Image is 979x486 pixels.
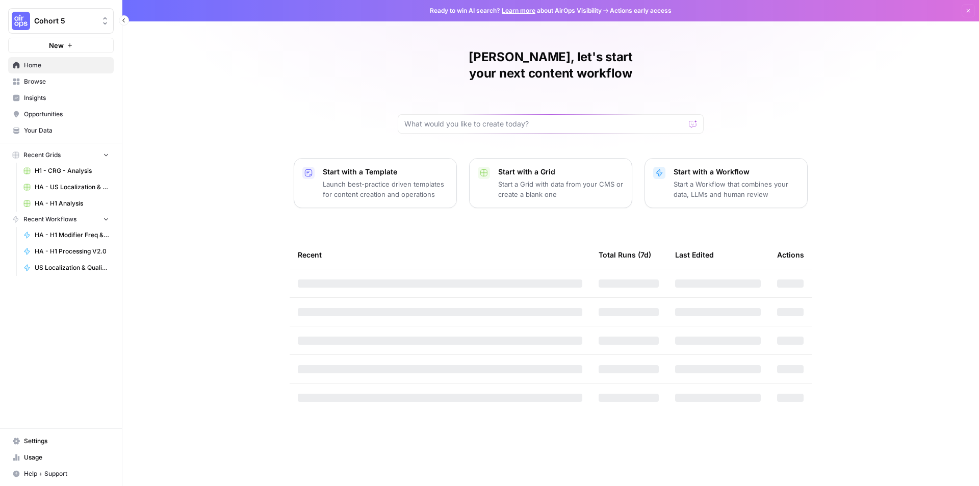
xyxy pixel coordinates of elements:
[8,433,114,449] a: Settings
[323,179,448,199] p: Launch best-practice driven templates for content creation and operations
[19,195,114,212] a: HA - H1 Analysis
[24,110,109,119] span: Opportunities
[24,453,109,462] span: Usage
[675,241,714,269] div: Last Edited
[19,179,114,195] a: HA - US Localization & Quality Check
[404,119,685,129] input: What would you like to create today?
[34,16,96,26] span: Cohort 5
[24,126,109,135] span: Your Data
[610,6,672,15] span: Actions early access
[498,167,624,177] p: Start with a Grid
[35,247,109,256] span: HA - H1 Processing V2.0
[35,183,109,192] span: HA - US Localization & Quality Check
[24,77,109,86] span: Browse
[8,8,114,34] button: Workspace: Cohort 5
[8,212,114,227] button: Recent Workflows
[298,241,582,269] div: Recent
[8,57,114,73] a: Home
[430,6,602,15] span: Ready to win AI search? about AirOps Visibility
[8,122,114,139] a: Your Data
[35,263,109,272] span: US Localization & Quality Check
[24,469,109,478] span: Help + Support
[49,40,64,50] span: New
[19,163,114,179] a: H1 - CRG - Analysis
[777,241,804,269] div: Actions
[24,93,109,103] span: Insights
[8,90,114,106] a: Insights
[23,150,61,160] span: Recent Grids
[23,215,76,224] span: Recent Workflows
[8,73,114,90] a: Browse
[24,61,109,70] span: Home
[8,449,114,466] a: Usage
[8,466,114,482] button: Help + Support
[645,158,808,208] button: Start with a WorkflowStart a Workflow that combines your data, LLMs and human review
[35,199,109,208] span: HA - H1 Analysis
[24,437,109,446] span: Settings
[35,166,109,175] span: H1 - CRG - Analysis
[19,227,114,243] a: HA - H1 Modifier Freq & Count
[398,49,704,82] h1: [PERSON_NAME], let's start your next content workflow
[8,106,114,122] a: Opportunities
[294,158,457,208] button: Start with a TemplateLaunch best-practice driven templates for content creation and operations
[35,231,109,240] span: HA - H1 Modifier Freq & Count
[323,167,448,177] p: Start with a Template
[8,38,114,53] button: New
[469,158,632,208] button: Start with a GridStart a Grid with data from your CMS or create a blank one
[8,147,114,163] button: Recent Grids
[502,7,535,14] a: Learn more
[599,241,651,269] div: Total Runs (7d)
[19,260,114,276] a: US Localization & Quality Check
[674,179,799,199] p: Start a Workflow that combines your data, LLMs and human review
[498,179,624,199] p: Start a Grid with data from your CMS or create a blank one
[12,12,30,30] img: Cohort 5 Logo
[19,243,114,260] a: HA - H1 Processing V2.0
[674,167,799,177] p: Start with a Workflow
